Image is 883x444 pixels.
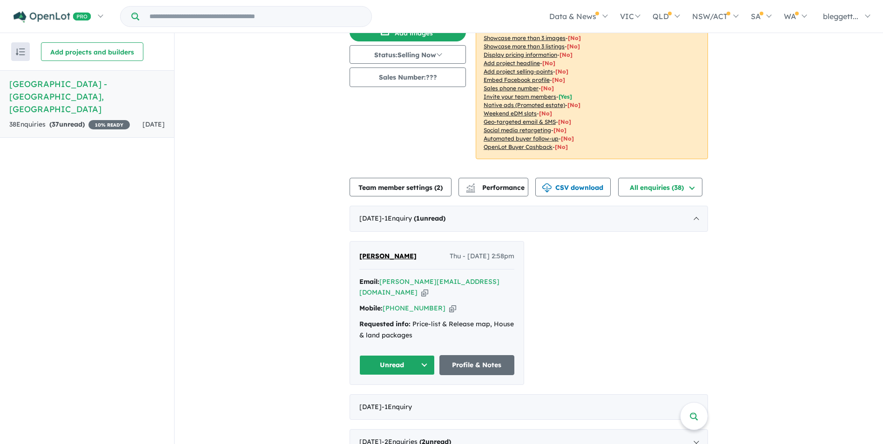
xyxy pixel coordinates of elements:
[421,288,428,297] button: Copy
[484,34,566,41] u: Showcase more than 3 images
[359,355,435,375] button: Unread
[484,68,553,75] u: Add project selling-points
[466,186,475,192] img: bar-chart.svg
[484,127,551,134] u: Social media retargeting
[568,34,581,41] span: [ No ]
[350,394,708,420] div: [DATE]
[9,78,165,115] h5: [GEOGRAPHIC_DATA] - [GEOGRAPHIC_DATA] , [GEOGRAPHIC_DATA]
[535,178,611,196] button: CSV download
[552,76,565,83] span: [ No ]
[484,43,565,50] u: Showcase more than 3 listings
[359,320,411,328] strong: Requested info:
[359,251,417,262] a: [PERSON_NAME]
[484,135,559,142] u: Automated buyer follow-up
[484,101,565,108] u: Native ads (Promoted estate)
[542,60,555,67] span: [ No ]
[466,183,475,188] img: line-chart.svg
[41,42,143,61] button: Add projects and builders
[539,110,552,117] span: [No]
[567,101,580,108] span: [No]
[559,93,572,100] span: [ Yes ]
[567,43,580,50] span: [ No ]
[414,214,445,222] strong: ( unread)
[558,118,571,125] span: [No]
[484,60,540,67] u: Add project headline
[555,143,568,150] span: [No]
[382,214,445,222] span: - 1 Enquir y
[484,85,539,92] u: Sales phone number
[449,303,456,313] button: Copy
[141,7,370,27] input: Try estate name, suburb, builder or developer
[542,183,552,193] img: download icon
[52,120,59,128] span: 37
[541,85,554,92] span: [ No ]
[416,214,420,222] span: 1
[359,277,499,297] a: [PERSON_NAME][EMAIL_ADDRESS][DOMAIN_NAME]
[88,120,130,129] span: 10 % READY
[561,135,574,142] span: [No]
[484,143,553,150] u: OpenLot Buyer Cashback
[350,45,466,64] button: Status:Selling Now
[437,183,440,192] span: 2
[484,110,537,117] u: Weekend eDM slots
[350,206,708,232] div: [DATE]
[359,304,383,312] strong: Mobile:
[450,251,514,262] span: Thu - [DATE] 2:58pm
[16,48,25,55] img: sort.svg
[476,9,708,159] p: Your project is only comparing to other top-performing projects in your area: - - - - - - - - - -...
[9,119,130,130] div: 38 Enquir ies
[484,51,557,58] u: Display pricing information
[484,93,556,100] u: Invite your team members
[142,120,165,128] span: [DATE]
[484,76,550,83] u: Embed Facebook profile
[13,11,91,23] img: Openlot PRO Logo White
[458,178,528,196] button: Performance
[484,118,556,125] u: Geo-targeted email & SMS
[559,51,573,58] span: [ No ]
[350,67,466,87] button: Sales Number:???
[555,68,568,75] span: [ No ]
[359,319,514,341] div: Price-list & Release map, House & land packages
[359,277,379,286] strong: Email:
[350,178,452,196] button: Team member settings (2)
[382,403,412,411] span: - 1 Enquir y
[383,304,445,312] a: [PHONE_NUMBER]
[553,127,566,134] span: [No]
[359,252,417,260] span: [PERSON_NAME]
[467,183,525,192] span: Performance
[49,120,85,128] strong: ( unread)
[618,178,702,196] button: All enquiries (38)
[823,12,858,21] span: bleggett...
[439,355,515,375] a: Profile & Notes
